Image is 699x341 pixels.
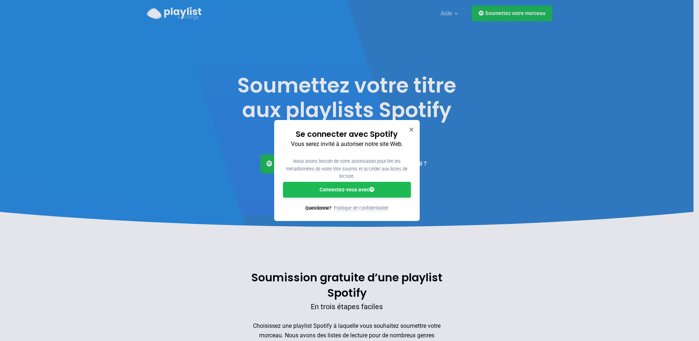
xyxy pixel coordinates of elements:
[409,126,414,133] button: Fermer
[283,158,411,180] p: Nous avons besoin de votre autorisation pour lire les métadonnées de votre titre soumis et accéde...
[283,139,411,149] p: Vous serez invité à autoriser notre site Web.
[305,205,331,211] span: Questionne?
[283,129,411,139] h3: Se connecter avec Spotify
[334,205,388,211] a: Politique de confidentialité
[320,187,369,192] font: Connectez-vous avec
[283,182,411,198] a: Connectez-vous avec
